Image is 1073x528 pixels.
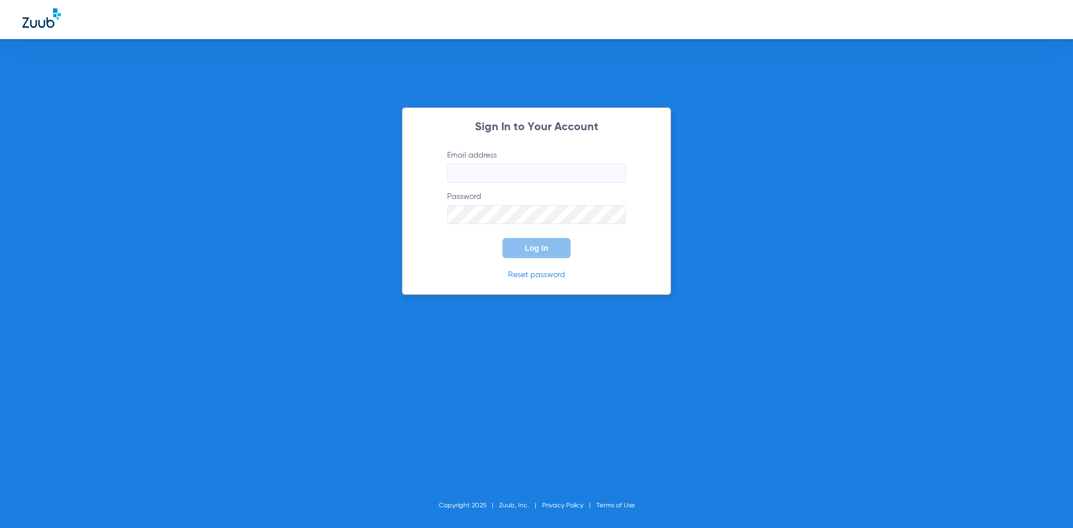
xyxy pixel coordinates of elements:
[525,244,548,253] span: Log In
[447,150,626,183] label: Email address
[447,205,626,224] input: Password
[447,164,626,183] input: Email address
[508,271,565,279] a: Reset password
[499,500,542,511] li: Zuub, Inc.
[430,122,643,133] h2: Sign In to Your Account
[502,238,571,258] button: Log In
[596,502,635,509] a: Terms of Use
[447,191,626,224] label: Password
[439,500,499,511] li: Copyright 2025
[542,502,583,509] a: Privacy Policy
[22,8,61,28] img: Zuub Logo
